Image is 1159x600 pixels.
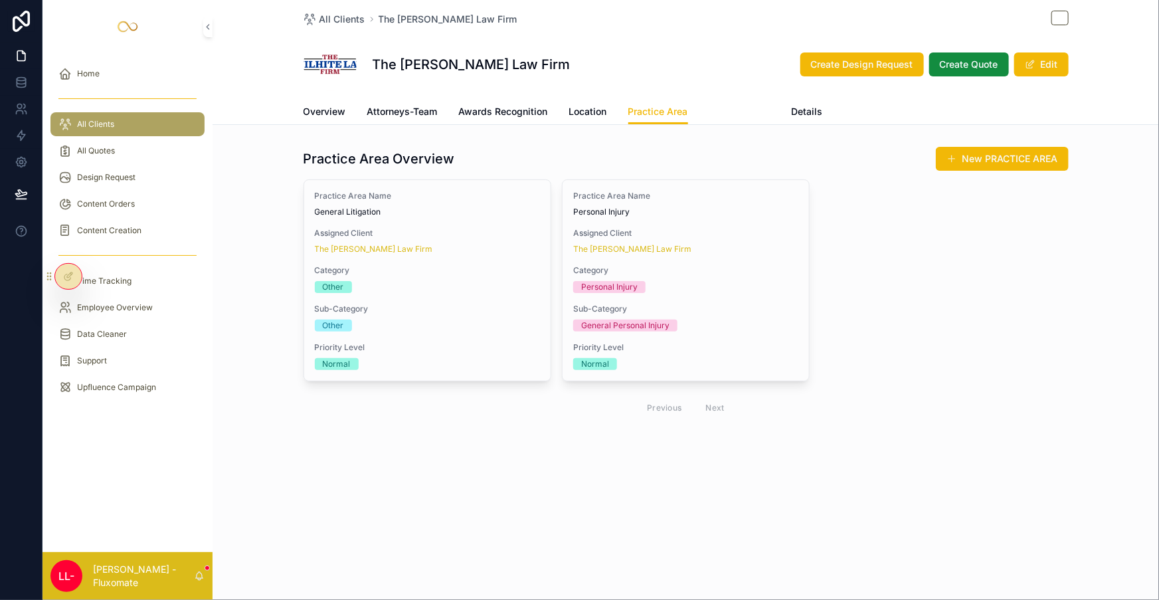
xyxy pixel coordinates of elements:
[50,269,205,293] a: Time Tracking
[373,55,571,74] h1: The [PERSON_NAME] Law Firm
[50,219,205,243] a: Content Creation
[50,165,205,189] a: Design Request
[459,105,548,118] span: Awards Recognition
[709,105,770,118] span: Update Client
[77,302,153,313] span: Employee Overview
[323,358,351,370] div: Normal
[93,563,194,589] p: [PERSON_NAME] - Fluxomate
[304,105,346,118] span: Overview
[50,296,205,320] a: Employee Overview
[50,62,205,86] a: Home
[573,228,798,239] span: Assigned Client
[628,105,688,118] span: Practice Area
[811,58,913,71] span: Create Design Request
[77,172,135,183] span: Design Request
[319,13,365,26] span: All Clients
[573,342,798,353] span: Priority Level
[367,100,438,126] a: Attorneys-Team
[573,265,798,276] span: Category
[573,304,798,314] span: Sub-Category
[940,58,998,71] span: Create Quote
[323,320,344,332] div: Other
[1014,52,1069,76] button: Edit
[315,191,540,201] span: Practice Area Name
[562,179,810,381] a: Practice Area NamePersonal InjuryAssigned ClientThe [PERSON_NAME] Law FirmCategoryPersonal Injury...
[304,150,455,168] h1: Practice Area Overview
[709,100,770,126] a: Update Client
[43,53,213,415] div: scrollable content
[50,349,205,373] a: Support
[77,329,127,340] span: Data Cleaner
[315,228,540,239] span: Assigned Client
[77,199,135,209] span: Content Orders
[315,244,433,254] a: The [PERSON_NAME] Law Firm
[929,52,1009,76] button: Create Quote
[569,105,607,118] span: Location
[573,244,691,254] a: The [PERSON_NAME] Law Firm
[77,68,100,79] span: Home
[581,281,638,293] div: Personal Injury
[792,100,823,126] a: Details
[117,16,138,37] img: App logo
[304,13,365,26] a: All Clients
[304,100,346,126] a: Overview
[569,100,607,126] a: Location
[573,207,798,217] span: Personal Injury
[77,276,132,286] span: Time Tracking
[628,100,688,125] a: Practice Area
[50,192,205,216] a: Content Orders
[315,265,540,276] span: Category
[792,105,823,118] span: Details
[936,147,1069,171] button: New PRACTICE AREA
[800,52,924,76] button: Create Design Request
[323,281,344,293] div: Other
[315,342,540,353] span: Priority Level
[304,179,551,381] a: Practice Area NameGeneral LitigationAssigned ClientThe [PERSON_NAME] Law FirmCategoryOtherSub-Cat...
[77,355,107,366] span: Support
[315,207,540,217] span: General Litigation
[459,100,548,126] a: Awards Recognition
[315,304,540,314] span: Sub-Category
[50,112,205,136] a: All Clients
[77,119,114,130] span: All Clients
[50,139,205,163] a: All Quotes
[573,191,798,201] span: Practice Area Name
[58,568,74,584] span: LL-
[581,320,669,332] div: General Personal Injury
[50,322,205,346] a: Data Cleaner
[581,358,609,370] div: Normal
[77,225,141,236] span: Content Creation
[379,13,517,26] a: The [PERSON_NAME] Law Firm
[367,105,438,118] span: Attorneys-Team
[77,146,115,156] span: All Quotes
